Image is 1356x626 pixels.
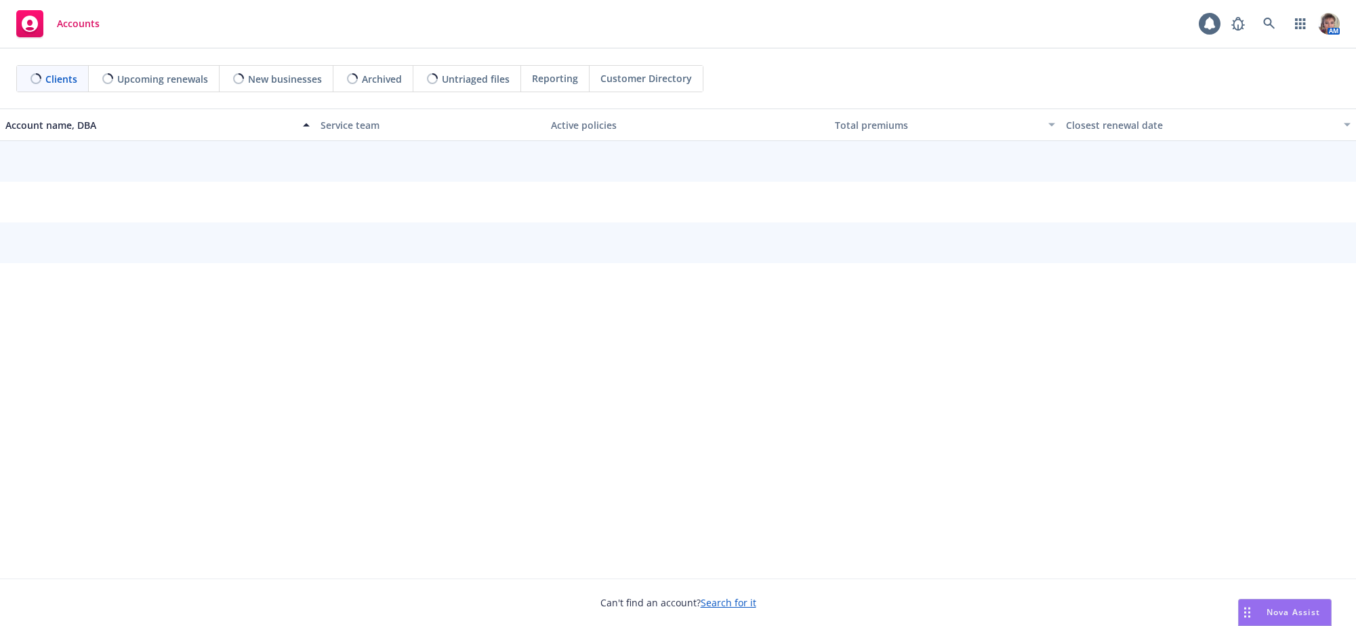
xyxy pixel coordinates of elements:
span: Untriaged files [442,72,510,86]
span: Accounts [57,18,100,29]
a: Accounts [11,5,105,43]
span: Upcoming renewals [117,72,208,86]
span: Customer Directory [600,71,692,85]
span: New businesses [248,72,322,86]
span: Reporting [532,71,578,85]
span: Nova Assist [1267,606,1320,618]
a: Report a Bug [1225,10,1252,37]
a: Search [1256,10,1283,37]
div: Total premiums [835,118,1040,132]
a: Search for it [701,596,756,609]
span: Archived [362,72,402,86]
button: Service team [315,109,546,141]
button: Total premiums [829,109,1060,141]
span: Can't find an account? [600,595,756,610]
div: Drag to move [1239,600,1256,625]
a: Switch app [1287,10,1314,37]
img: photo [1318,13,1340,35]
button: Nova Assist [1238,599,1332,626]
button: Closest renewal date [1061,109,1356,141]
span: Clients [45,72,77,86]
div: Account name, DBA [5,118,295,132]
button: Active policies [546,109,829,141]
div: Service team [321,118,540,132]
div: Closest renewal date [1066,118,1336,132]
div: Active policies [551,118,824,132]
